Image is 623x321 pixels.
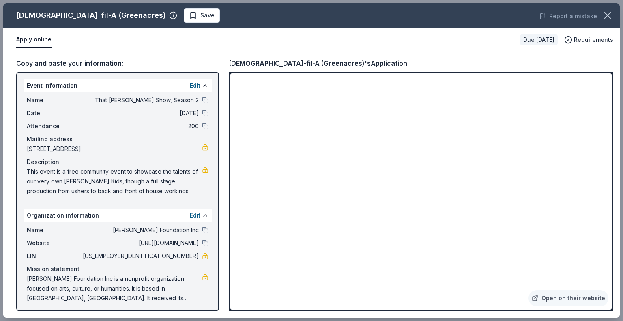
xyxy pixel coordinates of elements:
[27,157,208,167] div: Description
[81,225,199,235] span: [PERSON_NAME] Foundation Inc
[27,167,202,196] span: This event is a free community event to showcase the talents of our very own [PERSON_NAME] Kids, ...
[27,95,81,105] span: Name
[190,81,200,90] button: Edit
[184,8,220,23] button: Save
[16,58,219,69] div: Copy and paste your information:
[24,79,212,92] div: Event information
[564,35,613,45] button: Requirements
[27,251,81,261] span: EIN
[81,121,199,131] span: 200
[27,274,202,303] span: [PERSON_NAME] Foundation Inc is a nonprofit organization focused on arts, culture, or humanities....
[574,35,613,45] span: Requirements
[81,95,199,105] span: That [PERSON_NAME] Show, Season 2
[27,108,81,118] span: Date
[81,238,199,248] span: [URL][DOMAIN_NAME]
[27,121,81,131] span: Attendance
[16,31,52,48] button: Apply online
[27,134,208,144] div: Mailing address
[190,211,200,220] button: Edit
[81,251,199,261] span: [US_EMPLOYER_IDENTIFICATION_NUMBER]
[24,209,212,222] div: Organization information
[16,9,166,22] div: [DEMOGRAPHIC_DATA]-fil-A (Greenacres)
[520,34,558,45] div: Due [DATE]
[27,264,208,274] div: Mission statement
[229,58,407,69] div: [DEMOGRAPHIC_DATA]-fil-A (Greenacres)'s Application
[27,238,81,248] span: Website
[528,290,608,306] a: Open on their website
[200,11,215,20] span: Save
[539,11,597,21] button: Report a mistake
[81,108,199,118] span: [DATE]
[27,144,202,154] span: [STREET_ADDRESS]
[27,225,81,235] span: Name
